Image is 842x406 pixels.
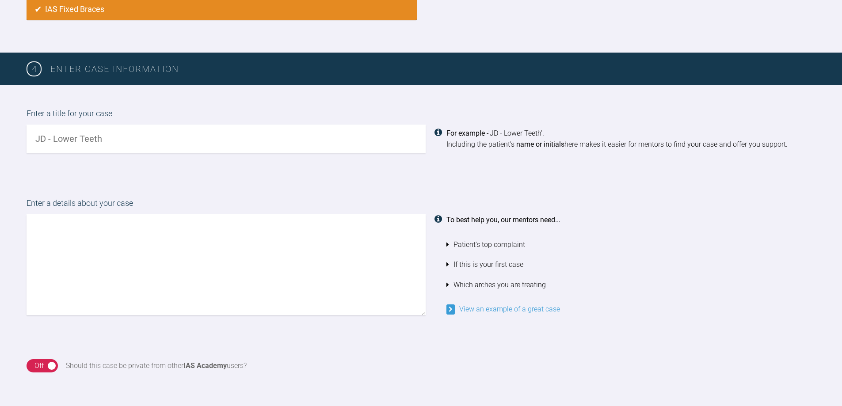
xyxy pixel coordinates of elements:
[446,275,816,295] li: Which arches you are treating
[446,305,560,313] a: View an example of a great case
[27,107,815,125] label: Enter a title for your case
[66,360,247,372] div: Should this case be private from other users?
[446,129,488,137] strong: For example -
[27,197,815,214] label: Enter a details about your case
[446,254,816,275] li: If this is your first case
[27,61,42,76] span: 4
[446,128,816,150] div: 'JD - Lower Teeth'. Including the patient's here makes it easier for mentors to find your case an...
[50,62,815,76] h3: Enter case information
[516,140,564,148] strong: name or initials
[34,360,44,372] div: Off
[27,125,426,153] input: JD - Lower Teeth
[446,235,816,255] li: Patient's top complaint
[446,216,560,224] strong: To best help you, our mentors need...
[183,361,227,370] strong: IAS Academy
